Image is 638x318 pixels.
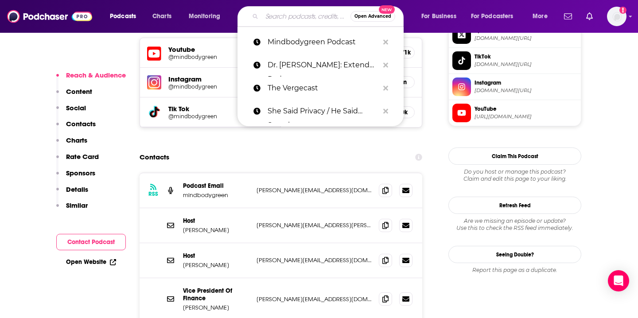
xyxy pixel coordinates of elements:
div: Search podcasts, credits, & more... [246,6,412,27]
p: [PERSON_NAME] [183,226,249,234]
span: Instagram [475,79,577,87]
p: Social [66,104,86,112]
h2: Contacts [140,149,169,166]
p: Sponsors [66,169,95,177]
p: [PERSON_NAME][EMAIL_ADDRESS][PERSON_NAME][DOMAIN_NAME] [257,221,372,229]
h3: RSS [148,190,158,198]
p: Rate Card [66,152,99,161]
button: Rate Card [56,152,99,169]
span: More [533,10,548,23]
p: She Said Privacy / He Said Security [268,100,379,123]
a: Mindbodygreen Podcast [237,31,404,54]
p: [PERSON_NAME] [183,261,249,269]
div: Are we missing an episode or update? Use this to check the RSS feed immediately. [448,217,581,232]
span: instagram.com/mindbodygreen [475,87,577,94]
h5: Instagram [168,75,241,83]
p: Content [66,87,92,96]
a: @mindbodygreen [168,113,241,120]
a: Dr. [PERSON_NAME]: Extend Podcast [237,54,404,77]
a: YouTube[URL][DOMAIN_NAME] [452,104,577,122]
h5: Youtube [168,45,241,54]
div: Report this page as a duplicate. [448,267,581,274]
svg: Add a profile image [619,7,626,14]
span: Monitoring [189,10,220,23]
p: Vice President Of Finance [183,287,249,302]
p: Similar [66,201,88,209]
p: Charts [66,136,87,144]
p: [PERSON_NAME] [183,304,249,311]
p: [PERSON_NAME][EMAIL_ADDRESS][DOMAIN_NAME] [257,256,372,264]
button: Contacts [56,120,96,136]
img: Podchaser - Follow, Share and Rate Podcasts [7,8,92,25]
button: Content [56,87,92,104]
p: Host [183,252,249,260]
span: Do you host or manage this podcast? [448,168,581,175]
a: X/Twitter[DOMAIN_NAME][URL] [452,25,577,44]
p: [PERSON_NAME][EMAIL_ADDRESS][DOMAIN_NAME] [257,186,372,194]
p: [PERSON_NAME][EMAIL_ADDRESS][DOMAIN_NAME] [257,295,372,303]
p: Dr. Darshan Shah: Extend Podcast [268,54,379,77]
img: iconImage [147,75,161,89]
p: Contacts [66,120,96,128]
button: Similar [56,201,88,217]
span: Charts [152,10,171,23]
button: open menu [183,9,232,23]
span: YouTube [475,105,577,113]
a: Instagram[DOMAIN_NAME][URL] [452,78,577,96]
h5: Tik Tok [168,105,241,113]
a: @mindbodygreen [168,54,241,60]
input: Search podcasts, credits, & more... [262,9,350,23]
a: Show notifications dropdown [583,9,596,24]
button: Contact Podcast [56,234,126,250]
a: TikTok[DOMAIN_NAME][URL] [452,51,577,70]
button: open menu [465,9,526,23]
span: https://www.youtube.com/@mindbodygreen [475,113,577,120]
div: Claim and edit this page to your liking. [448,168,581,182]
button: Refresh Feed [448,197,581,214]
p: Details [66,185,88,194]
p: Mindbodygreen Podcast [268,31,379,54]
span: New [379,5,395,14]
span: Open Advanced [354,14,391,19]
p: Reach & Audience [66,71,126,79]
button: open menu [526,9,559,23]
h5: 10k [397,109,407,116]
button: Charts [56,136,87,152]
button: Claim This Podcast [448,147,581,165]
p: The Vergecast [268,77,379,100]
a: The Vergecast [237,77,404,100]
span: tiktok.com/@mindbodygreen [475,61,577,68]
a: She Said Privacy / He Said Security [237,100,404,123]
button: Reach & Audience [56,71,126,87]
button: open menu [415,9,467,23]
button: Sponsors [56,169,95,185]
span: Logged in as autumncomm [607,7,626,26]
a: Show notifications dropdown [560,9,576,24]
a: @mindbodygreen [168,83,241,90]
p: Podcast Email [183,182,249,190]
span: For Podcasters [471,10,514,23]
a: Open Website [66,258,116,266]
span: Podcasts [110,10,136,23]
button: Show profile menu [607,7,626,26]
div: Open Intercom Messenger [608,270,629,291]
a: Charts [147,9,177,23]
h5: 271k [397,49,407,56]
p: Host [183,217,249,225]
span: twitter.com/mindbodygreen [475,35,577,42]
a: Seeing Double? [448,246,581,263]
span: TikTok [475,53,577,61]
button: Details [56,185,88,202]
p: mindbodygreen [183,191,249,199]
button: Open AdvancedNew [350,11,395,22]
img: User Profile [607,7,626,26]
button: open menu [104,9,148,23]
span: For Business [421,10,456,23]
button: Social [56,104,86,120]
